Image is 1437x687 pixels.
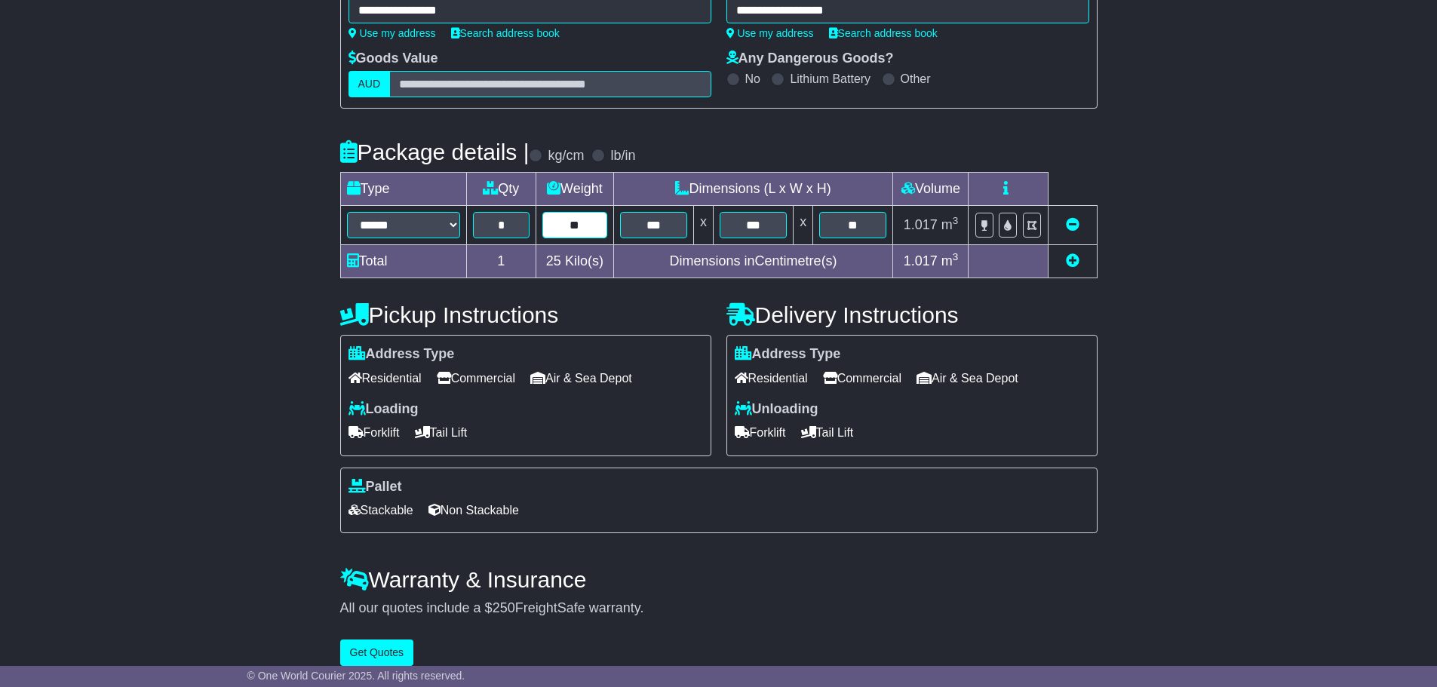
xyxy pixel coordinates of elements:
label: kg/cm [548,148,584,164]
td: Dimensions in Centimetre(s) [613,245,893,278]
span: 250 [493,600,515,615]
a: Use my address [726,27,814,39]
label: Pallet [349,479,402,495]
div: All our quotes include a $ FreightSafe warranty. [340,600,1098,617]
button: Get Quotes [340,639,414,666]
sup: 3 [953,251,959,262]
label: Other [901,72,931,86]
td: Qty [466,173,536,206]
span: Tail Lift [801,421,854,444]
label: AUD [349,71,391,97]
span: Commercial [823,367,901,390]
span: Forklift [349,421,400,444]
label: Loading [349,401,419,418]
span: Commercial [437,367,515,390]
span: m [941,253,959,268]
a: Use my address [349,27,436,39]
h4: Warranty & Insurance [340,567,1098,592]
label: Any Dangerous Goods? [726,51,894,67]
td: x [794,206,813,245]
span: 1.017 [904,253,938,268]
td: Kilo(s) [536,245,614,278]
span: Forklift [735,421,786,444]
span: Air & Sea Depot [530,367,632,390]
span: Residential [349,367,422,390]
td: Volume [893,173,969,206]
td: Weight [536,173,614,206]
label: Address Type [349,346,455,363]
label: Goods Value [349,51,438,67]
td: Dimensions (L x W x H) [613,173,893,206]
label: lb/in [610,148,635,164]
span: 1.017 [904,217,938,232]
span: Non Stackable [428,498,519,522]
span: Tail Lift [415,421,468,444]
a: Add new item [1066,253,1079,268]
h4: Package details | [340,140,530,164]
label: Lithium Battery [790,72,870,86]
td: Total [340,245,466,278]
label: Unloading [735,401,818,418]
span: Air & Sea Depot [917,367,1018,390]
td: Type [340,173,466,206]
a: Remove this item [1066,217,1079,232]
span: m [941,217,959,232]
h4: Pickup Instructions [340,302,711,327]
span: Residential [735,367,808,390]
a: Search address book [829,27,938,39]
label: Address Type [735,346,841,363]
span: © One World Courier 2025. All rights reserved. [247,670,465,682]
td: 1 [466,245,536,278]
sup: 3 [953,215,959,226]
a: Search address book [451,27,560,39]
span: 25 [546,253,561,268]
td: x [693,206,713,245]
h4: Delivery Instructions [726,302,1098,327]
label: No [745,72,760,86]
span: Stackable [349,498,413,522]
